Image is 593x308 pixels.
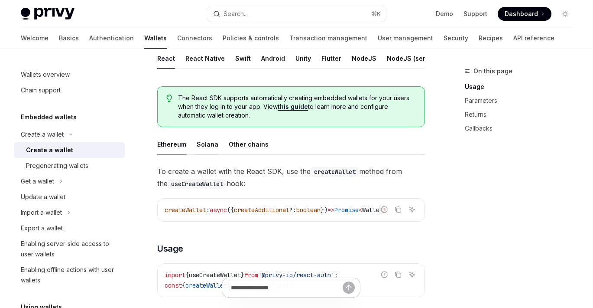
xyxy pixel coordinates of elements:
[261,48,285,69] div: Android
[465,94,579,108] a: Parameters
[21,28,49,49] a: Welcome
[14,262,125,288] a: Enabling offline actions with user wallets
[231,278,343,297] input: Ask a question...
[392,269,404,280] button: Copy the contents from the code block
[378,28,433,49] a: User management
[278,103,308,111] a: this guide
[223,28,279,49] a: Policies & controls
[311,167,359,177] code: createWallet
[359,206,362,214] span: <
[157,165,425,190] span: To create a wallet with the React SDK, use the method from the hook:
[185,271,189,279] span: {
[352,48,376,69] div: NodeJS
[178,94,416,120] span: The React SDK supports automatically creating embedded wallets for your users when they log in to...
[21,192,65,202] div: Update a wallet
[295,48,311,69] div: Unity
[334,206,359,214] span: Promise
[59,28,79,49] a: Basics
[227,206,234,214] span: ({
[89,28,134,49] a: Authentication
[406,204,418,215] button: Ask AI
[21,8,75,20] img: light logo
[157,48,175,69] div: React
[14,127,125,142] button: Toggle Create a wallet section
[289,206,296,214] span: ?:
[14,158,125,174] a: Pregenerating wallets
[234,206,289,214] span: createAdditional
[473,66,512,76] span: On this page
[21,265,120,285] div: Enabling offline actions with user wallets
[289,28,367,49] a: Transaction management
[241,271,244,279] span: }
[14,205,125,220] button: Toggle Import a wallet section
[14,142,125,158] a: Create a wallet
[321,48,341,69] div: Flutter
[406,269,418,280] button: Ask AI
[327,206,334,214] span: =>
[14,174,125,189] button: Toggle Get a wallet section
[144,28,167,49] a: Wallets
[372,10,381,17] span: ⌘ K
[224,9,248,19] div: Search...
[513,28,554,49] a: API reference
[26,145,73,155] div: Create a wallet
[334,271,338,279] span: ;
[379,269,390,280] button: Report incorrect code
[157,134,186,154] div: Ethereum
[379,204,390,215] button: Report incorrect code
[177,28,212,49] a: Connectors
[26,161,88,171] div: Pregenerating wallets
[165,206,206,214] span: createWallet
[210,206,227,214] span: async
[206,206,210,214] span: :
[21,223,63,233] div: Export a wallet
[14,67,125,82] a: Wallets overview
[14,220,125,236] a: Export a wallet
[168,179,227,189] code: useCreateWallet
[258,271,334,279] span: '@privy-io/react-auth'
[166,95,172,102] svg: Tip
[229,134,269,154] div: Other chains
[207,6,386,22] button: Open search
[189,271,241,279] span: useCreateWallet
[436,10,453,18] a: Demo
[321,206,327,214] span: })
[465,121,579,135] a: Callbacks
[387,48,454,69] div: NodeJS (server-auth)
[558,7,572,21] button: Toggle dark mode
[362,206,383,214] span: Wallet
[14,189,125,205] a: Update a wallet
[505,10,538,18] span: Dashboard
[465,80,579,94] a: Usage
[165,271,185,279] span: import
[244,271,258,279] span: from
[444,28,468,49] a: Security
[21,176,54,187] div: Get a wallet
[197,134,218,154] div: Solana
[343,282,355,294] button: Send message
[157,242,183,255] span: Usage
[463,10,487,18] a: Support
[296,206,321,214] span: boolean
[235,48,251,69] div: Swift
[21,239,120,259] div: Enabling server-side access to user wallets
[21,129,64,140] div: Create a wallet
[21,69,70,80] div: Wallets overview
[21,85,61,95] div: Chain support
[185,48,225,69] div: React Native
[21,207,62,218] div: Import a wallet
[14,236,125,262] a: Enabling server-side access to user wallets
[14,82,125,98] a: Chain support
[498,7,551,21] a: Dashboard
[465,108,579,121] a: Returns
[479,28,503,49] a: Recipes
[21,112,77,122] h5: Embedded wallets
[392,204,404,215] button: Copy the contents from the code block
